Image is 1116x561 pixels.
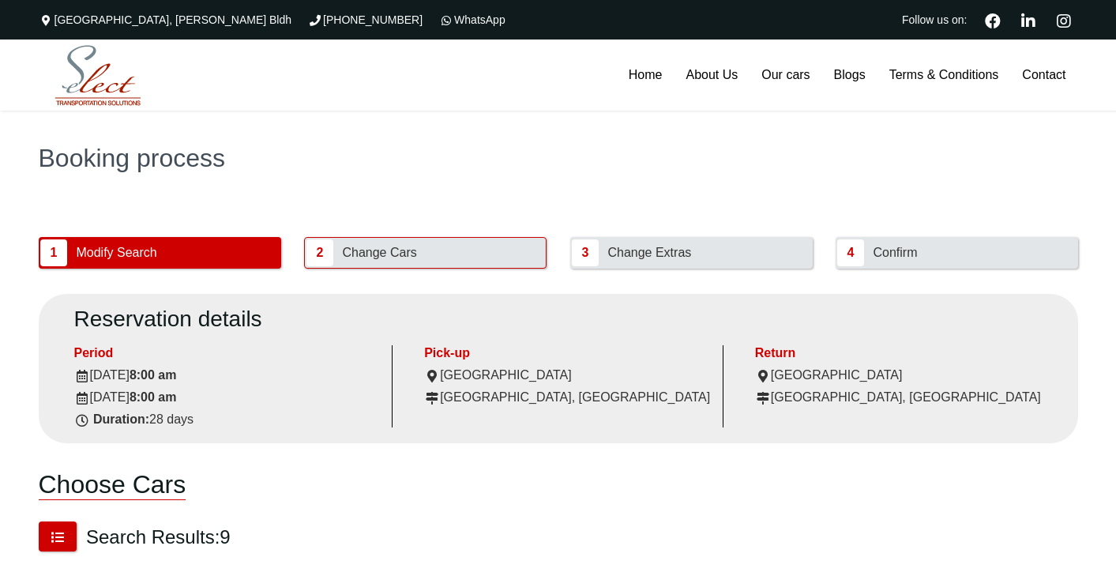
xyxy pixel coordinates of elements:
[74,345,381,361] div: Period
[130,390,177,404] strong: 8:00 am
[822,40,877,111] a: Blogs
[572,239,599,266] span: 3
[306,239,333,266] span: 2
[750,40,821,111] a: Our cars
[877,40,1011,111] a: Terms & Conditions
[130,368,177,382] strong: 8:00 am
[674,40,750,111] a: About Us
[307,13,423,26] a: [PHONE_NUMBER]
[755,345,1043,361] div: Return
[43,42,153,110] img: Select Rent a Car
[336,238,422,268] span: Change Cars
[836,237,1078,269] button: 4 Confirm
[755,390,1043,405] div: [GEOGRAPHIC_DATA], [GEOGRAPHIC_DATA]
[70,238,162,268] span: Modify Search
[304,237,547,269] button: 2 Change Cars
[74,390,381,405] div: [DATE]
[39,145,1078,171] h1: Booking process
[40,239,67,266] span: 1
[979,11,1007,28] a: Facebook
[570,237,813,269] button: 3 Change Extras
[74,306,1043,333] h2: Reservation details
[1015,11,1043,28] a: Linkedin
[755,367,1043,383] div: [GEOGRAPHIC_DATA]
[86,525,231,549] h3: Search Results:
[39,457,186,500] h1: Choose Cars
[1050,11,1078,28] a: Instagram
[220,526,230,548] span: 9
[867,238,922,268] span: Confirm
[74,367,381,383] div: [DATE]
[1010,40,1077,111] a: Contact
[602,238,697,268] span: Change Extras
[617,40,674,111] a: Home
[837,239,864,266] span: 4
[39,237,281,269] button: 1 Modify Search
[438,13,505,26] a: WhatsApp
[74,412,381,427] div: 28 days
[424,390,711,405] div: [GEOGRAPHIC_DATA], [GEOGRAPHIC_DATA]
[424,367,711,383] div: [GEOGRAPHIC_DATA]
[93,412,149,426] strong: Duration:
[424,345,711,361] div: Pick-up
